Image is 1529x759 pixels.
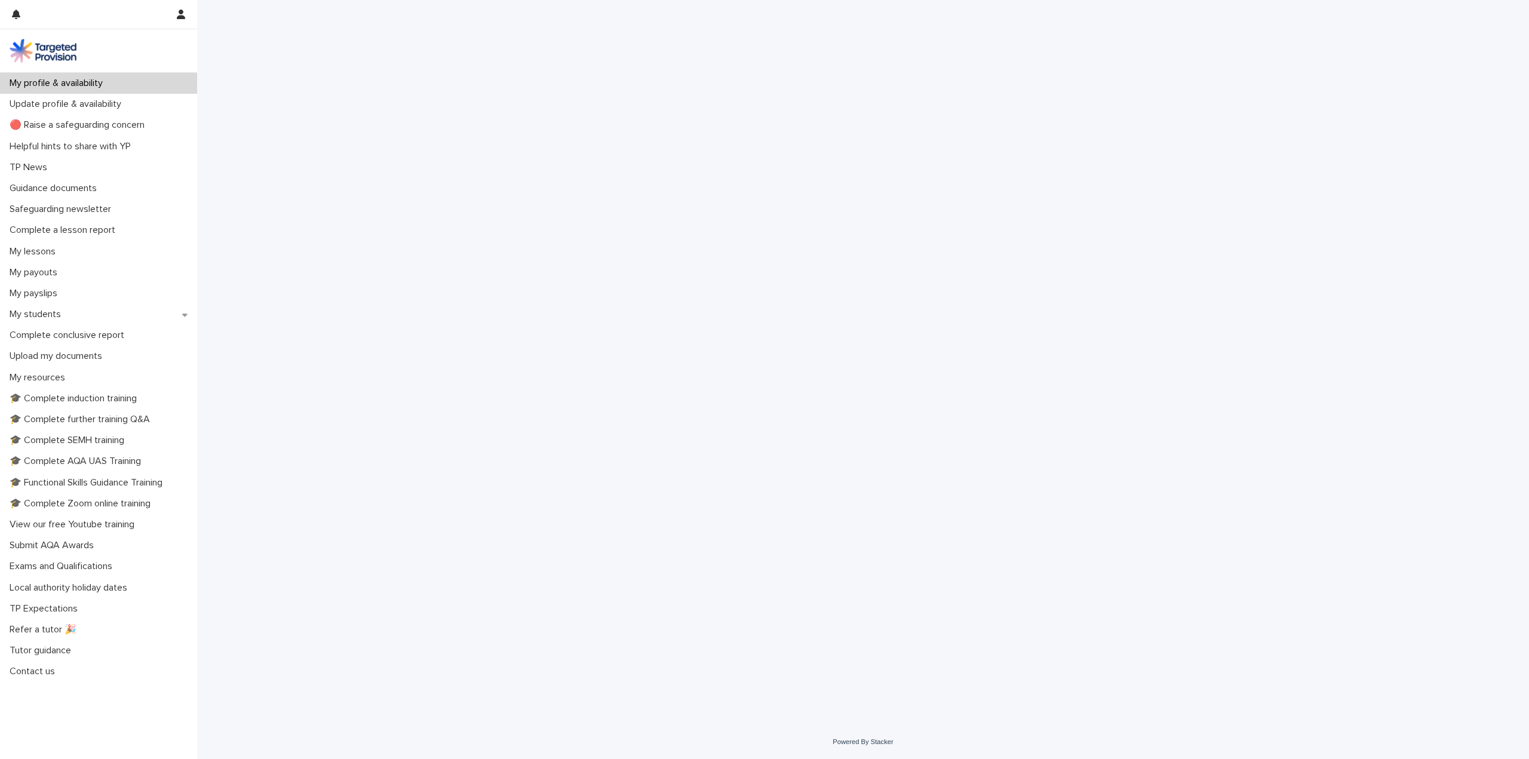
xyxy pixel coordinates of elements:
[5,393,146,404] p: 🎓 Complete induction training
[5,372,75,383] p: My resources
[5,666,65,677] p: Contact us
[5,519,144,530] p: View our free Youtube training
[5,204,121,215] p: Safeguarding newsletter
[5,225,125,236] p: Complete a lesson report
[5,477,172,488] p: 🎓 Functional Skills Guidance Training
[5,78,112,89] p: My profile & availability
[5,330,134,341] p: Complete conclusive report
[5,561,122,572] p: Exams and Qualifications
[5,540,103,551] p: Submit AQA Awards
[5,288,67,299] p: My payslips
[5,246,65,257] p: My lessons
[5,582,137,594] p: Local authority holiday dates
[5,267,67,278] p: My payouts
[5,645,81,656] p: Tutor guidance
[5,141,140,152] p: Helpful hints to share with YP
[5,435,134,446] p: 🎓 Complete SEMH training
[5,498,160,509] p: 🎓 Complete Zoom online training
[5,119,154,131] p: 🔴 Raise a safeguarding concern
[5,351,112,362] p: Upload my documents
[5,183,106,194] p: Guidance documents
[5,414,159,425] p: 🎓 Complete further training Q&A
[5,603,87,614] p: TP Expectations
[5,309,70,320] p: My students
[5,162,57,173] p: TP News
[833,738,893,745] a: Powered By Stacker
[5,624,86,635] p: Refer a tutor 🎉
[10,39,76,63] img: M5nRWzHhSzIhMunXDL62
[5,456,151,467] p: 🎓 Complete AQA UAS Training
[5,99,131,110] p: Update profile & availability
